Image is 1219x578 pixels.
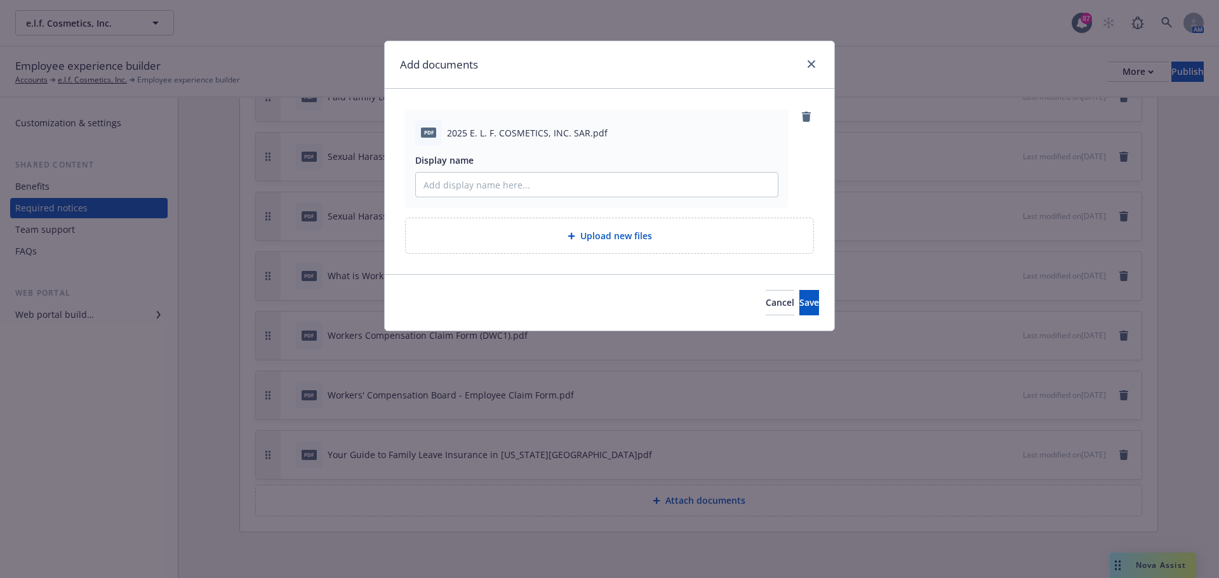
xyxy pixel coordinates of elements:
a: close [804,56,819,72]
span: 2025 E. L. F. COSMETICS, INC. SAR.pdf [447,126,608,140]
input: Add display name here... [416,173,778,197]
h1: Add documents [400,56,478,73]
div: Upload new files [405,218,814,254]
span: Display name [415,154,474,166]
button: Save [799,290,819,315]
span: pdf [421,128,436,137]
span: Save [799,296,819,308]
span: Cancel [766,296,794,308]
button: Cancel [766,290,794,315]
a: remove [799,109,814,124]
span: Upload new files [580,229,652,242]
